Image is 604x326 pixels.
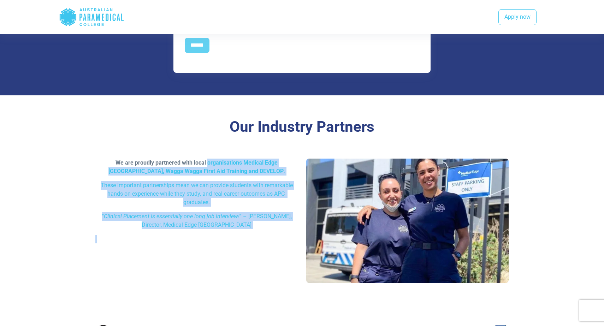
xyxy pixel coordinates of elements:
[108,159,278,174] strong: We are proudly partnered with local organisations Medical Edge [GEOGRAPHIC_DATA], Wagga Wagga Fir...
[498,9,537,25] a: Apply now
[95,118,509,136] h3: Our Industry Partners
[59,6,124,29] div: Australian Paramedical College
[104,213,239,220] em: Clinical Placement is essentially one long job interview!
[260,168,284,174] b: DEVELOP
[95,159,298,176] p: .
[95,212,298,229] p: “ ” – [PERSON_NAME], Director, Medical Edge [GEOGRAPHIC_DATA]
[95,181,298,207] p: These important partnerships mean we can provide students with remarkable hands-on experience whi...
